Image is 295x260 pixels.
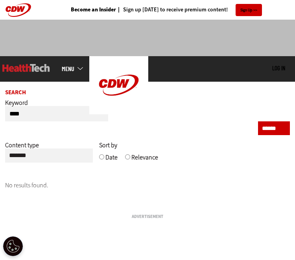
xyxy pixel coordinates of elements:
[99,141,117,149] span: Sort by
[236,4,262,16] a: Sign Up
[89,108,148,116] a: CDW
[71,7,116,13] a: Become an Insider
[3,236,23,256] div: Cookie Settings
[3,236,23,256] button: Open Preferences
[5,141,39,155] label: Content type
[272,64,285,71] a: Log in
[8,214,287,219] h3: Advertisement
[89,56,148,114] img: Home
[272,65,285,72] div: User menu
[116,7,228,13] a: Sign up [DATE] to receive premium content!
[5,180,290,190] p: No results found.
[105,153,118,167] label: Date
[62,66,89,72] a: mobile-menu
[2,64,50,72] img: Home
[131,153,158,167] label: Relevance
